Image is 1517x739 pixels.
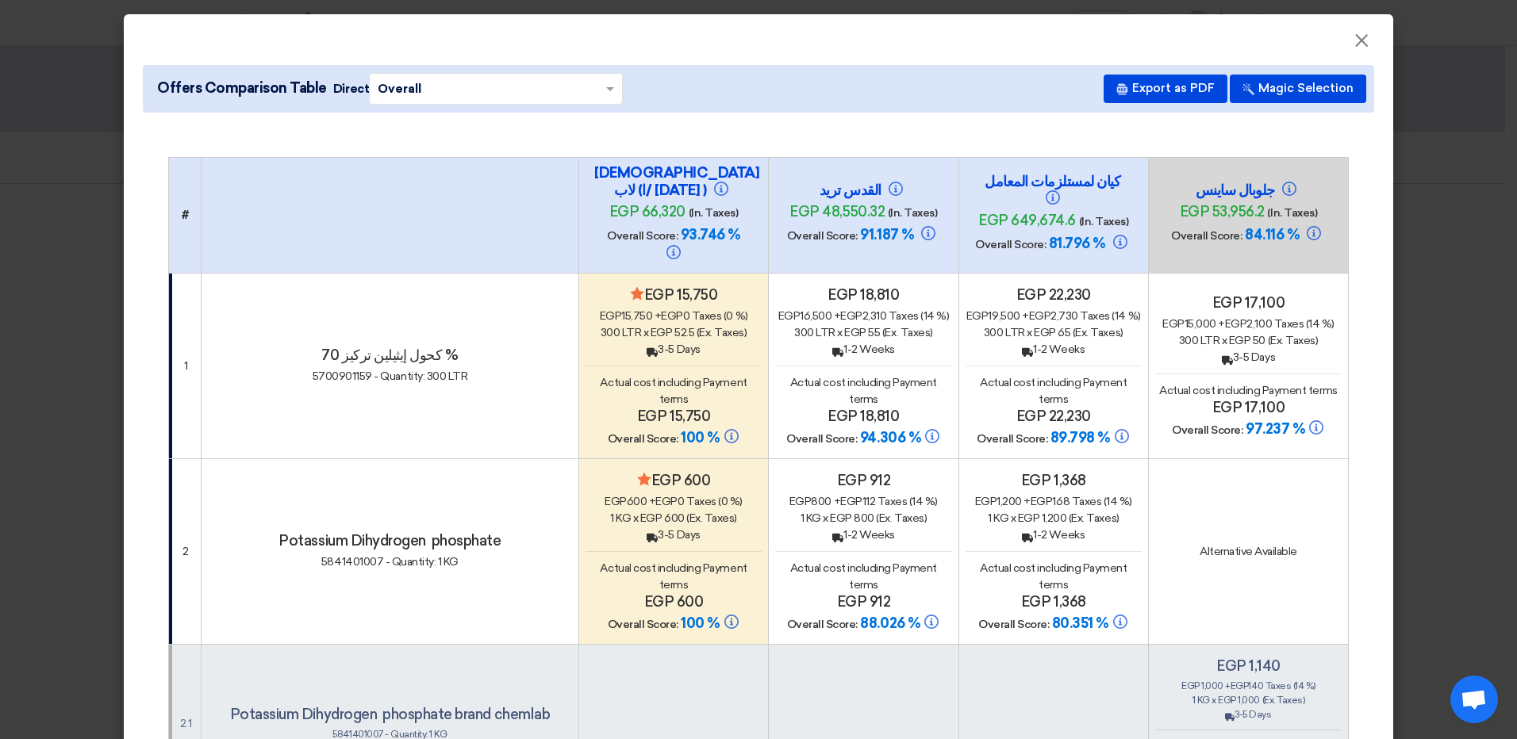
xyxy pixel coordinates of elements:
[775,493,951,510] div: 800 + 112 Taxes (14 %)
[681,429,720,446] span: 100 %
[1192,695,1196,706] span: 1
[1018,511,1067,525] span: egp 1,200
[775,286,951,304] h4: egp 18,810
[600,561,747,592] span: Actual cost including Payment terms
[1354,29,1369,60] span: ×
[966,593,1142,611] h4: egp 1,368
[1341,25,1382,57] button: Close
[1155,399,1342,416] h4: egp 17,100
[882,326,933,339] span: (Ex. Taxes)
[775,341,951,358] div: 1-2 Weeks
[860,226,913,243] span: 91.187 %
[984,326,1004,339] span: 300
[1172,423,1242,437] span: Overall Score:
[586,472,762,489] h4: egp 600
[775,593,951,611] h4: egp 912
[600,376,747,406] span: Actual cost including Payment terms
[1155,543,1342,560] div: Alternative Available
[840,309,862,323] span: egp
[966,526,1142,543] div: 1-2 Weeks
[681,615,720,632] span: 100 %
[974,173,1133,208] h4: كيان لمستلزمات المعامل
[1034,326,1070,339] span: egp 65
[790,376,937,406] span: Actual cost including Payment terms
[1155,349,1342,366] div: 3-5 Days
[975,238,1046,251] span: Overall Score:
[1231,680,1249,691] span: egp
[787,229,858,243] span: Overall Score:
[1155,294,1342,312] h4: egp 17,100
[978,212,1076,229] span: egp 649,674.6
[157,78,327,99] span: Offers Comparison Table
[1200,334,1227,347] span: LTR x
[1104,75,1227,103] button: Export as PDF
[333,80,369,98] span: Direct
[600,309,622,323] span: egp
[977,432,1047,446] span: Overall Score:
[1246,420,1304,438] span: 97.237 %
[1268,334,1319,347] span: (Ex. Taxes)
[840,495,862,508] span: egp
[661,309,683,323] span: egp
[784,182,943,199] h4: القدس تريد
[1052,615,1108,632] span: 80.351 %
[1155,316,1342,332] div: 15,000 + 2,100 Taxes (14 %)
[778,309,801,323] span: egp
[876,511,927,525] span: (Ex. Taxes)
[686,511,737,525] span: (Ex. Taxes)
[586,308,762,324] div: 15,750 + 0 Taxes (0 %)
[1155,679,1342,693] div: 1,000 + 140 Taxes (14 %)
[978,618,1049,631] span: Overall Score:
[586,526,762,543] div: 3-5 Days
[1073,326,1123,339] span: (Ex. Taxes)
[622,326,649,339] span: LTR x
[655,495,678,508] span: egp
[208,706,572,723] h4: Potassium Dihydrogen phosphate brand chemlab
[1162,317,1185,331] span: egp
[966,286,1142,304] h4: egp 22,230
[1031,495,1053,508] span: egp
[1450,676,1498,723] a: Open chat
[586,493,762,510] div: 600 + 0 Taxes (0 %)
[586,286,762,304] h4: egp 15,750
[794,326,814,339] span: 300
[966,308,1142,324] div: 19,500 + 2,730 Taxes (14 %)
[966,309,989,323] span: egp
[1029,309,1051,323] span: egp
[980,561,1127,592] span: Actual cost including Payment terms
[790,561,937,592] span: Actual cost including Payment terms
[616,511,638,525] span: KG x
[1171,229,1242,243] span: Overall Score:
[860,615,920,632] span: 88.026 %
[1229,334,1265,347] span: egp 50
[966,472,1142,489] h4: egp 1,368
[586,341,762,358] div: 3-5 Days
[775,472,951,489] h4: egp 912
[993,511,1016,525] span: KG x
[988,511,992,525] span: 1
[1049,235,1105,252] span: 81.796 %
[966,493,1142,510] div: 1,200 + 168 Taxes (14 %)
[789,203,885,220] span: egp 48,550.32
[208,347,572,364] h4: كحول إيثيلين تركيز 70 %
[775,308,951,324] div: 16,500 + 2,310 Taxes (14 %)
[1230,75,1366,103] button: Magic Selection
[1180,203,1265,220] span: egp 53,956.2
[975,495,997,508] span: egp
[601,326,620,339] span: 300
[651,326,694,339] span: egp 52.5
[789,495,812,508] span: egp
[980,376,1127,406] span: Actual cost including Payment terms
[1267,206,1317,220] span: (In. Taxes)
[607,229,678,243] span: Overall Score:
[1079,215,1129,228] span: (In. Taxes)
[608,618,678,631] span: Overall Score:
[966,408,1142,425] h4: egp 22,230
[697,326,747,339] span: (Ex. Taxes)
[816,326,843,339] span: LTR x
[1225,317,1247,331] span: egp
[169,273,202,458] td: 1
[313,369,468,383] span: 5700901159 - Quantity: 300 LTR
[1181,680,1200,691] span: egp
[830,511,874,525] span: egp 800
